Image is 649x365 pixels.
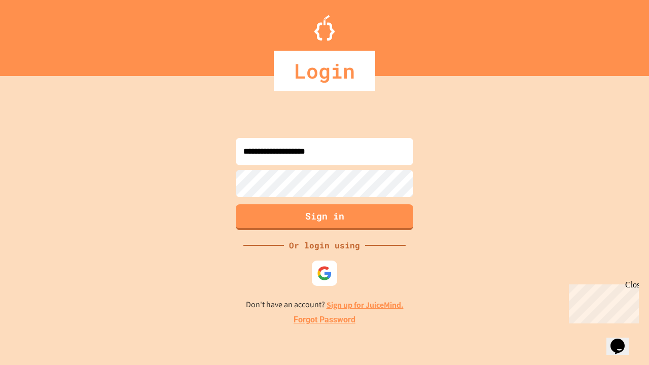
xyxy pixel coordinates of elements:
p: Don't have an account? [246,299,404,311]
div: Chat with us now!Close [4,4,70,64]
a: Forgot Password [294,314,355,326]
div: Or login using [284,239,365,251]
img: Logo.svg [314,15,335,41]
iframe: chat widget [565,280,639,323]
img: google-icon.svg [317,266,332,281]
div: Login [274,51,375,91]
button: Sign in [236,204,413,230]
iframe: chat widget [606,324,639,355]
a: Sign up for JuiceMind. [327,300,404,310]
